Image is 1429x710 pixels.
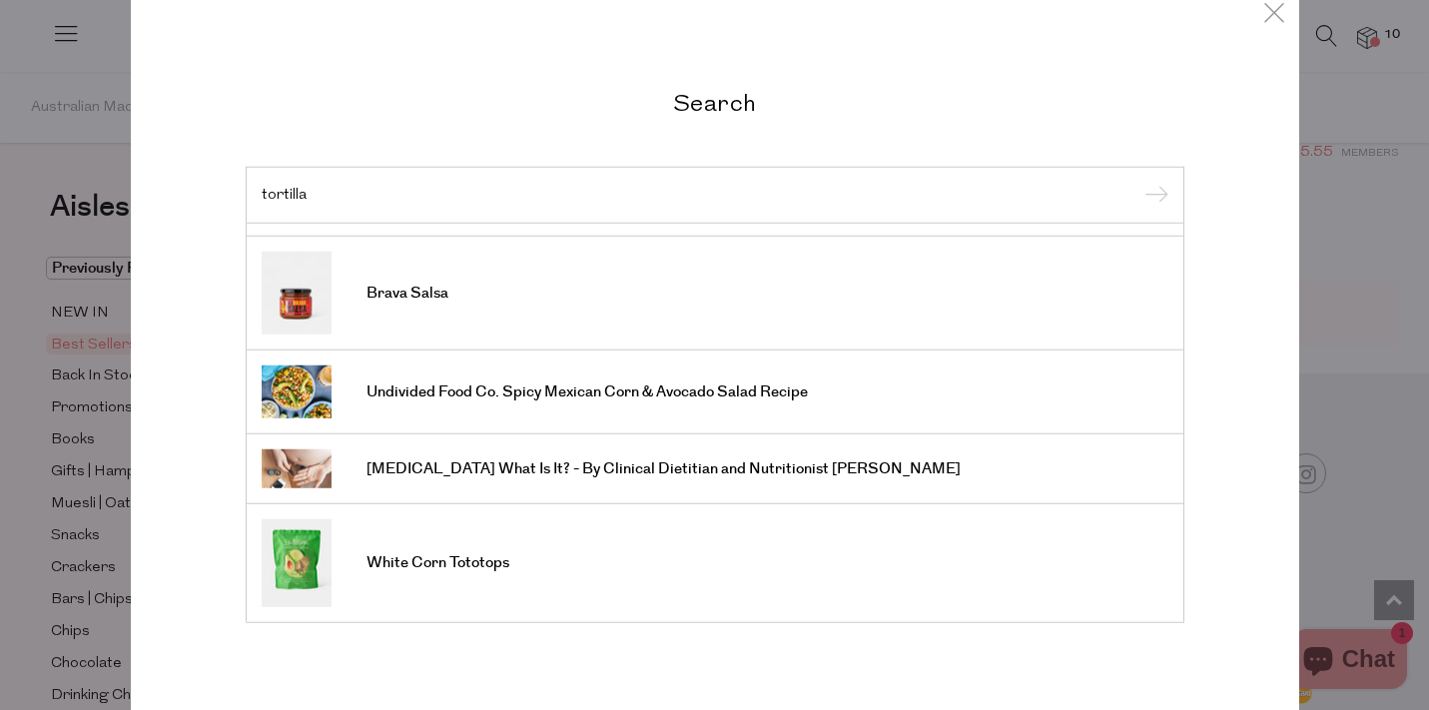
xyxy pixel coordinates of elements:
img: Gestational Diabetes What Is It? - By Clinical Dietitian and Nutritionist Renee Jennings [262,449,332,488]
span: Undivided Food Co. Spicy Mexican Corn & Avocado Salad Recipe [366,382,808,402]
a: Undivided Food Co. Spicy Mexican Corn & Avocado Salad Recipe [262,365,1168,418]
span: White Corn Tototops [366,553,509,573]
span: [MEDICAL_DATA] What Is It? - By Clinical Dietitian and Nutritionist [PERSON_NAME] [366,459,961,479]
a: Brava Salsa [262,252,1168,335]
a: [MEDICAL_DATA] What Is It? - By Clinical Dietitian and Nutritionist [PERSON_NAME] [262,449,1168,488]
span: Brava Salsa [366,284,448,304]
img: White Corn Tototops [262,519,332,607]
input: Search [262,187,1168,202]
h2: Search [246,87,1184,116]
a: White Corn Tototops [262,519,1168,607]
img: Brava Salsa [262,252,332,335]
img: Undivided Food Co. Spicy Mexican Corn & Avocado Salad Recipe [262,365,332,418]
